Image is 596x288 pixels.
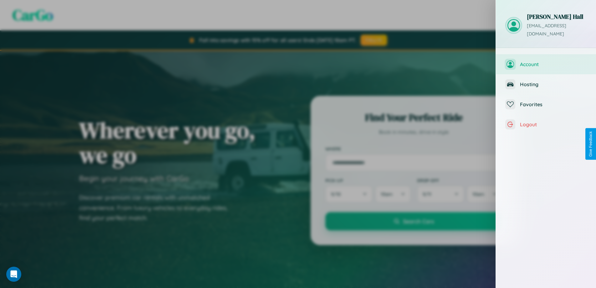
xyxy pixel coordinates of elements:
div: Open Intercom Messenger [6,267,21,282]
h3: [PERSON_NAME] Hall [527,13,587,21]
button: Logout [496,114,596,134]
span: Logout [520,121,587,128]
span: Hosting [520,81,587,87]
span: Account [520,61,587,67]
button: Account [496,54,596,74]
button: Hosting [496,74,596,94]
div: Give Feedback [588,131,593,157]
span: Favorites [520,101,587,107]
button: Favorites [496,94,596,114]
p: [EMAIL_ADDRESS][DOMAIN_NAME] [527,22,587,38]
